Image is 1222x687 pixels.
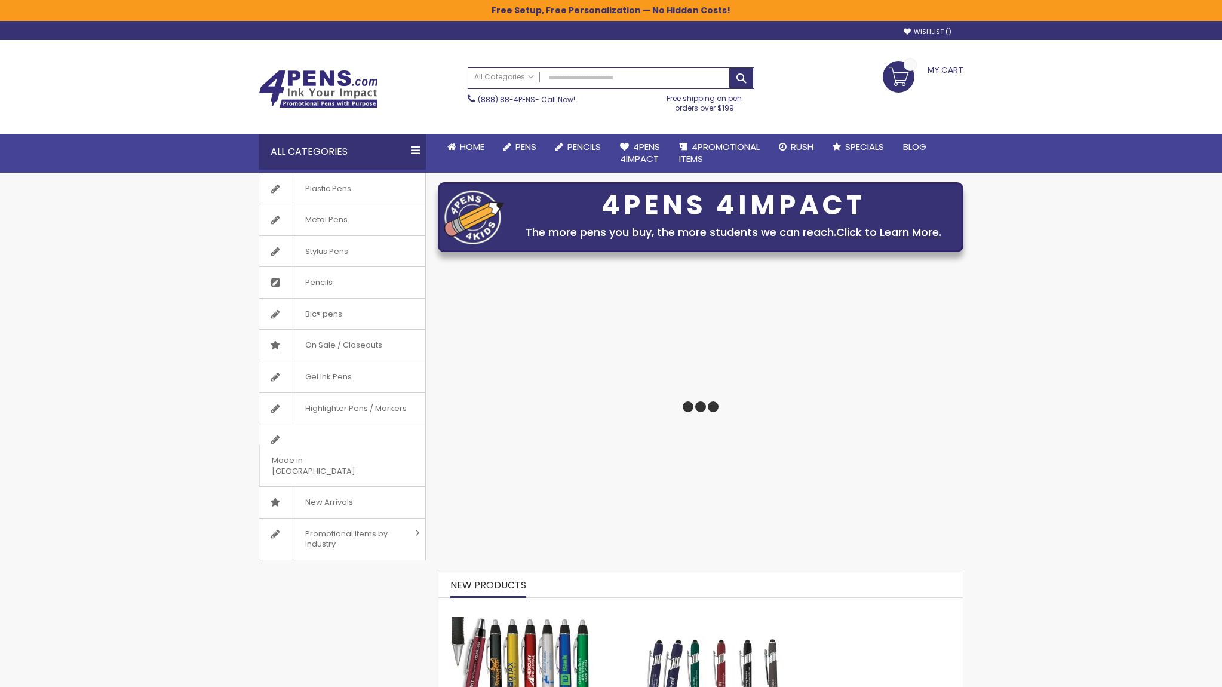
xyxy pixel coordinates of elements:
a: Rush [769,134,823,160]
span: Home [460,140,484,153]
img: 4Pens Custom Pens and Promotional Products [259,70,378,108]
a: Promotional Items by Industry [259,519,425,560]
span: Rush [791,140,813,153]
a: Click to Learn More. [836,225,941,240]
a: Bic® pens [259,299,425,330]
span: Stylus Pens [293,236,360,267]
a: (888) 88-4PENS [478,94,535,105]
span: Pencils [567,140,601,153]
span: Promotional Items by Industry [293,519,411,560]
a: The Barton Custom Pens Special Offer [438,603,606,614]
span: Blog [903,140,926,153]
span: Bic® pens [293,299,354,330]
span: Metal Pens [293,204,360,235]
a: Home [438,134,494,160]
a: Made in [GEOGRAPHIC_DATA] [259,424,425,486]
span: Pencils [293,267,345,298]
span: 4Pens 4impact [620,140,660,165]
span: Pens [515,140,536,153]
a: Stylus Pens [259,236,425,267]
a: Custom Soft Touch Metal Pen - Stylus Top [618,603,803,614]
a: Wishlist [904,27,951,36]
span: - Call Now! [478,94,575,105]
span: On Sale / Closeouts [293,330,394,361]
a: 4PROMOTIONALITEMS [670,134,769,173]
a: Metal Pens [259,204,425,235]
a: Gel Ink Pens [259,361,425,392]
span: Plastic Pens [293,173,363,204]
a: Plastic Pens [259,173,425,204]
span: New Products [450,578,526,592]
a: Pencils [259,267,425,298]
span: Made in [GEOGRAPHIC_DATA] [259,445,395,486]
img: four_pen_logo.png [444,190,504,244]
a: Highlighter Pens / Markers [259,393,425,424]
div: The more pens you buy, the more students we can reach. [510,224,957,241]
a: On Sale / Closeouts [259,330,425,361]
a: All Categories [468,68,540,87]
div: Free shipping on pen orders over $199 [655,89,755,113]
span: New Arrivals [293,487,365,518]
a: Pens [494,134,546,160]
span: Gel Ink Pens [293,361,364,392]
div: 4PENS 4IMPACT [510,193,957,218]
a: New Arrivals [259,487,425,518]
span: Highlighter Pens / Markers [293,393,419,424]
a: Pencils [546,134,610,160]
span: All Categories [474,72,534,82]
a: Blog [894,134,936,160]
div: All Categories [259,134,426,170]
a: Specials [823,134,894,160]
a: 4Pens4impact [610,134,670,173]
span: 4PROMOTIONAL ITEMS [679,140,760,165]
span: Specials [845,140,884,153]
